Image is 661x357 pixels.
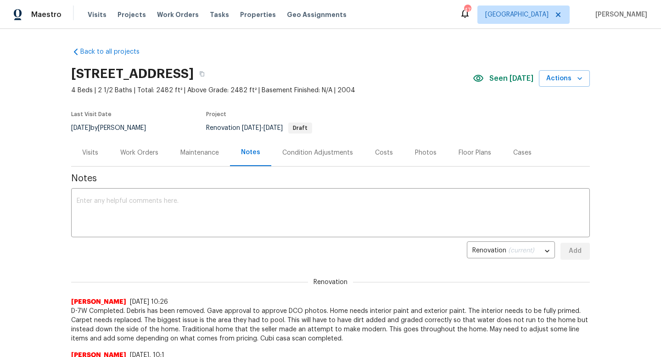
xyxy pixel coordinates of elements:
div: Work Orders [120,148,158,157]
span: Project [206,112,226,117]
span: Last Visit Date [71,112,112,117]
h2: [STREET_ADDRESS] [71,69,194,78]
span: Visits [88,10,106,19]
div: Visits [82,148,98,157]
span: Geo Assignments [287,10,347,19]
div: Renovation (current) [467,240,555,262]
span: Properties [240,10,276,19]
div: Photos [415,148,437,157]
span: Seen [DATE] [489,74,533,83]
div: Costs [375,148,393,157]
span: [PERSON_NAME] [592,10,647,19]
button: Actions [539,70,590,87]
span: [GEOGRAPHIC_DATA] [485,10,549,19]
div: Cases [513,148,532,157]
span: D-7W Completed. Debris has been removed. Gave approval to approve DCO photos. Home needs interior... [71,307,590,343]
button: Copy Address [194,66,210,82]
span: Draft [289,125,311,131]
span: [DATE] 10:26 [130,299,168,305]
span: [DATE] [71,125,90,131]
div: 47 [464,6,471,15]
span: Tasks [210,11,229,18]
span: Projects [118,10,146,19]
span: 4 Beds | 2 1/2 Baths | Total: 2482 ft² | Above Grade: 2482 ft² | Basement Finished: N/A | 2004 [71,86,473,95]
span: Maestro [31,10,62,19]
span: (current) [508,247,534,254]
div: Maintenance [180,148,219,157]
span: - [242,125,283,131]
span: Renovation [308,278,353,287]
div: Floor Plans [459,148,491,157]
span: [DATE] [263,125,283,131]
span: [PERSON_NAME] [71,297,126,307]
span: Work Orders [157,10,199,19]
div: by [PERSON_NAME] [71,123,157,134]
a: Back to all projects [71,47,159,56]
div: Condition Adjustments [282,148,353,157]
span: Notes [71,174,590,183]
span: Renovation [206,125,312,131]
div: Notes [241,148,260,157]
span: [DATE] [242,125,261,131]
span: Actions [546,73,583,84]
